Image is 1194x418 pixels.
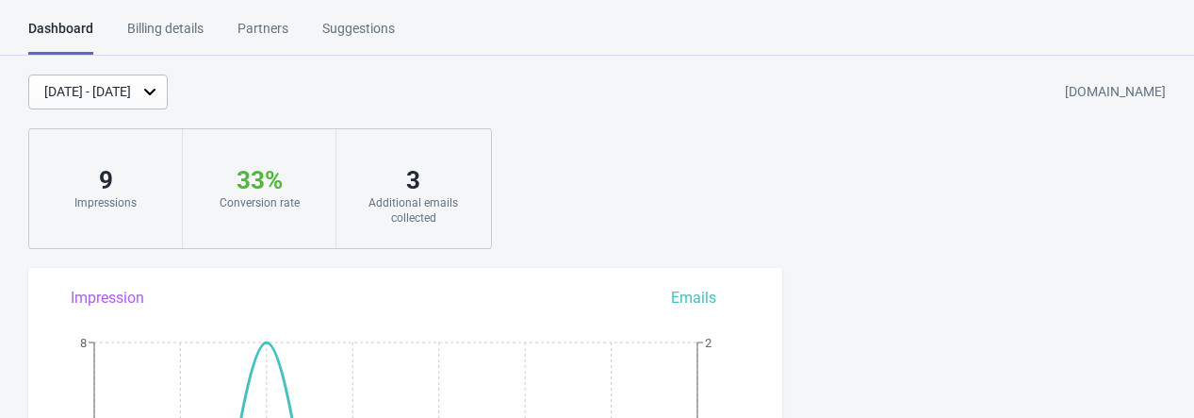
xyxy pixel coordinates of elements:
[48,195,163,210] div: Impressions
[28,19,93,55] div: Dashboard
[202,195,317,210] div: Conversion rate
[1115,343,1175,399] iframe: chat widget
[1065,75,1166,109] div: [DOMAIN_NAME]
[48,165,163,195] div: 9
[44,82,131,102] div: [DATE] - [DATE]
[127,19,204,52] div: Billing details
[202,165,317,195] div: 33 %
[237,19,288,52] div: Partners
[80,336,87,350] tspan: 8
[322,19,395,52] div: Suggestions
[355,195,471,226] div: Additional emails collected
[705,336,711,350] tspan: 2
[355,165,471,195] div: 3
